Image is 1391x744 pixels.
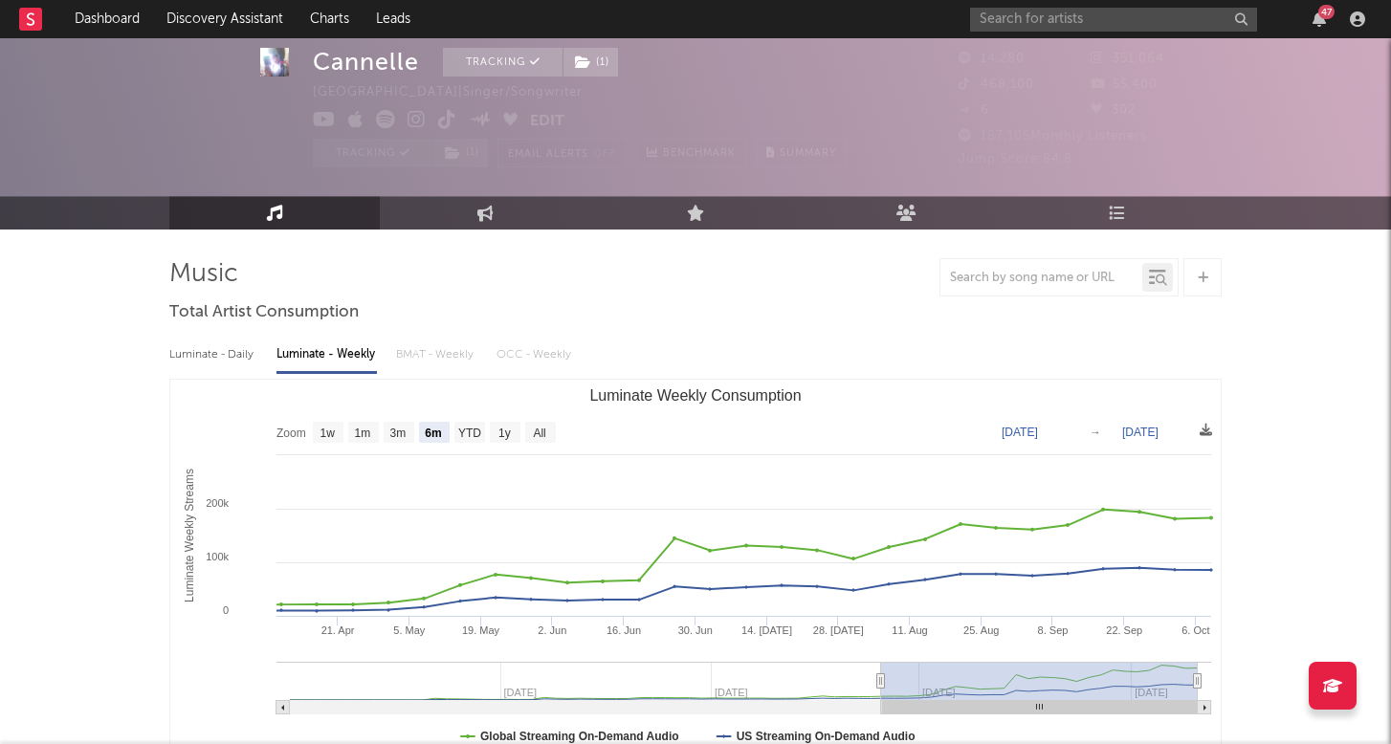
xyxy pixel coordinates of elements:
text: YTD [458,427,481,440]
span: Total Artist Consumption [169,301,359,324]
span: 55,400 [1091,78,1158,91]
button: (1) [563,48,618,77]
button: Tracking [313,139,432,167]
span: 14,280 [959,53,1025,65]
div: Luminate - Weekly [276,339,377,371]
span: 6 [959,104,989,117]
text: 3m [390,427,407,440]
text: 100k [206,551,229,562]
button: Edit [530,110,564,134]
text: US Streaming On-Demand Audio [737,730,916,743]
text: 1y [498,427,511,440]
span: 351,064 [1091,53,1164,65]
text: 28. [DATE] [813,624,864,636]
input: Search for artists [970,8,1257,32]
button: 47 [1313,11,1326,27]
text: [DATE] [1002,426,1038,439]
text: 16. Jun [607,624,641,636]
span: ( 1 ) [563,48,619,77]
a: Benchmark [636,139,746,167]
text: 1w [320,427,336,440]
div: Cannelle [313,48,419,77]
span: 302 [1091,104,1136,117]
text: Zoom [276,427,306,440]
text: 8. Sep [1038,624,1069,636]
text: [DATE] [1122,426,1159,439]
button: Tracking [443,48,563,77]
em: Off [593,149,616,160]
text: 22. Sep [1106,624,1142,636]
text: 5. May [393,624,426,636]
text: 11. Aug [892,624,927,636]
div: Luminate - Daily [169,339,257,371]
text: Global Streaming On-Demand Audio [480,730,679,743]
span: Benchmark [663,142,736,165]
text: 6m [425,427,441,440]
button: (1) [433,139,488,167]
text: 2. Jun [538,624,566,636]
text: 19. May [462,624,500,636]
input: Search by song name or URL [940,271,1142,286]
span: 187,105 Monthly Listeners [959,130,1147,142]
div: [GEOGRAPHIC_DATA] | Singer/Songwriter [313,81,605,104]
text: 21. Apr [321,624,355,636]
span: ( 1 ) [432,139,489,167]
button: Email AlertsOff [497,139,627,167]
text: 1m [355,427,371,440]
text: → [1090,426,1101,439]
text: 6. Oct [1181,624,1209,636]
text: Luminate Weekly Streams [183,469,196,602]
span: 468,100 [959,78,1034,91]
text: All [533,427,545,440]
text: 30. Jun [678,624,713,636]
div: 47 [1318,5,1335,19]
text: Luminate Weekly Consumption [589,387,801,404]
span: Summary [780,148,836,159]
button: Summary [756,139,847,167]
span: Jump Score: 84.8 [959,153,1072,165]
text: 200k [206,497,229,509]
text: 25. Aug [963,624,999,636]
text: 14. [DATE] [741,624,792,636]
text: 0 [223,604,229,616]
